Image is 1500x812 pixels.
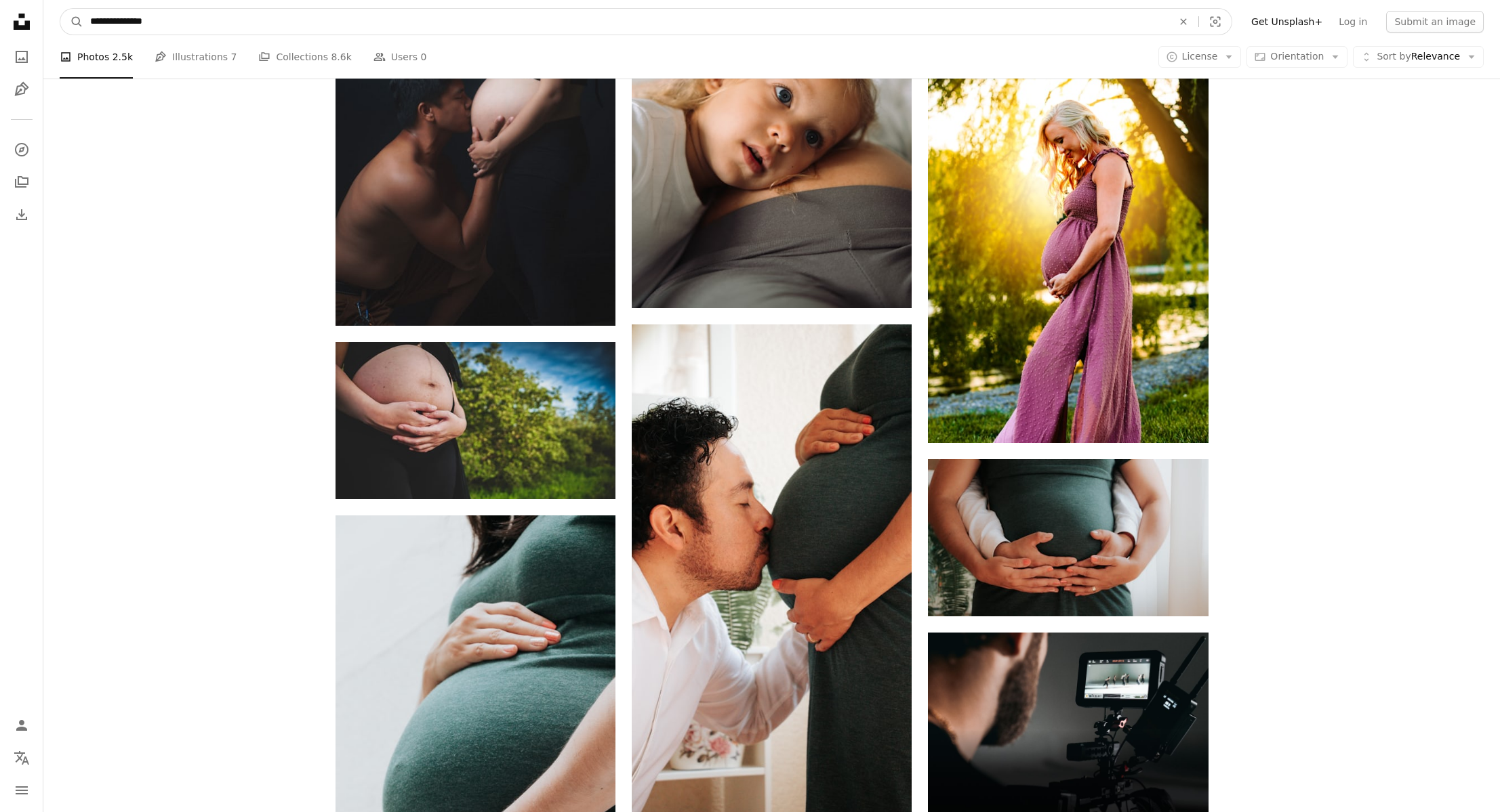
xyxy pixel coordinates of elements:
img: a pregnant woman holding her belly in her hands [336,342,615,499]
button: Orientation [1246,46,1347,68]
a: Log in [1331,11,1375,33]
a: man in white dress shirt kissing man in black shirt [632,567,912,579]
span: 7 [231,49,237,64]
img: a pregnant woman in a purple dress standing in the grass [928,22,1208,443]
a: Collections [8,169,35,196]
form: Find visuals sitewide [60,8,1232,35]
a: Log in / Sign up [8,712,35,739]
a: Illustrations [8,76,35,103]
a: a pregnant woman holding her belly in her hands [336,414,615,426]
img: person in white long sleeve shirt and black pants [928,459,1208,616]
span: Relevance [1377,50,1460,64]
button: Search Unsplash [60,9,83,35]
button: Submit an image [1386,11,1484,33]
span: 8.6k [331,49,351,64]
a: a pregnant man and a pregnant woman posing for a photo [336,95,615,107]
a: person in green pants sitting on white textile [336,758,615,770]
button: Menu [8,777,35,804]
button: Language [8,744,35,771]
a: a pregnant woman in a purple dress standing in the grass [928,226,1208,238]
a: Collections 8.6k [258,35,351,79]
a: Illustrations 7 [155,35,237,79]
a: Explore [8,136,35,163]
a: Users 0 [373,35,427,79]
a: Download History [8,201,35,228]
a: Get Unsplash+ [1243,11,1331,33]
button: Sort byRelevance [1353,46,1484,68]
a: person in white long sleeve shirt and black pants [928,531,1208,543]
a: Home — Unsplash [8,8,35,38]
a: a woman and a child laying on a bed [632,92,912,104]
button: Clear [1169,9,1198,35]
button: Visual search [1199,9,1232,35]
span: 0 [421,49,427,64]
button: License [1158,46,1242,68]
span: License [1182,51,1218,62]
span: Sort by [1377,51,1411,62]
span: Orientation [1270,51,1324,62]
a: Photos [8,43,35,70]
